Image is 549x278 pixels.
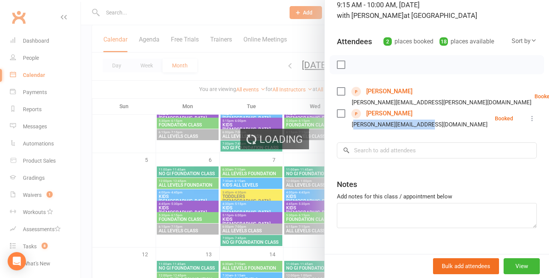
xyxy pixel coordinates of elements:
div: Attendees [337,36,372,47]
span: at [GEOGRAPHIC_DATA] [404,11,477,19]
span: with [PERSON_NAME] [337,11,404,19]
div: [PERSON_NAME][EMAIL_ADDRESS][PERSON_NAME][DOMAIN_NAME] [352,97,531,107]
input: Search to add attendees [337,142,537,158]
button: Bulk add attendees [433,258,499,274]
div: 18 [440,37,448,46]
div: [PERSON_NAME][EMAIL_ADDRESS][DOMAIN_NAME] [352,120,488,129]
div: Open Intercom Messenger [8,252,26,270]
div: Notes [337,179,357,190]
a: [PERSON_NAME] [366,85,412,97]
div: Booked [495,116,513,121]
div: Add notes for this class / appointment below [337,192,537,201]
div: Sort by [512,36,537,46]
button: View [504,258,540,274]
div: 2 [383,37,392,46]
div: places booked [383,36,433,47]
a: [PERSON_NAME] [366,107,412,120]
div: places available [440,36,494,47]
